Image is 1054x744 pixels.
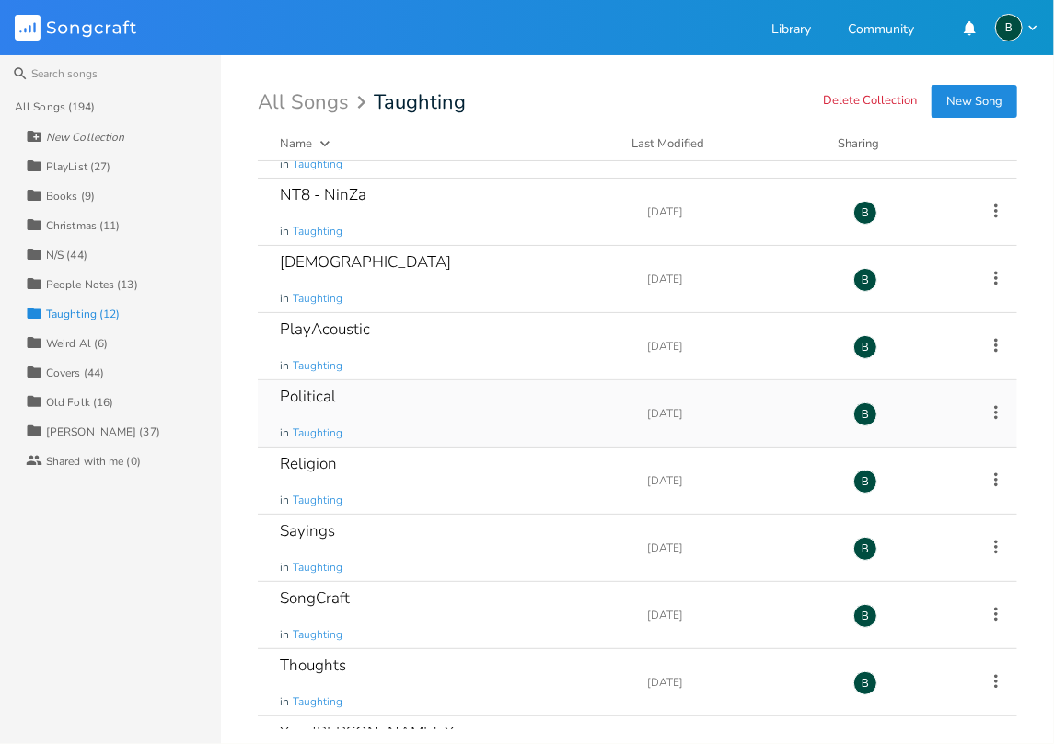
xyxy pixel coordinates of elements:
a: Library [771,23,811,39]
div: Covers (44) [46,367,104,378]
div: BruCe [853,671,877,695]
div: [DATE] [647,206,831,217]
div: All Songs [258,94,372,111]
div: Books (9) [46,191,95,202]
span: in [280,224,289,239]
div: PlayList (27) [46,161,110,172]
div: Old Folk (16) [46,397,113,408]
span: Taughting [293,224,342,239]
span: Taughting [293,560,342,575]
div: PlayAcoustic [280,321,370,337]
div: NT8 - NinZa [280,187,366,203]
div: [DATE] [647,475,831,486]
span: Taughting [293,694,342,710]
span: Taughting [293,358,342,374]
span: in [280,627,289,643]
div: Christmas (11) [46,220,120,231]
div: [DATE] [647,610,831,621]
div: Sayings [280,523,335,539]
div: New Collection [46,132,124,143]
div: BruCe [853,201,877,225]
span: in [280,560,289,575]
span: in [280,493,289,508]
span: in [280,358,289,374]
button: Delete Collection [823,94,917,110]
div: All Songs (194) [15,101,96,112]
div: [DATE] [647,408,831,419]
div: Taughting (12) [46,308,120,320]
div: Name [280,135,312,152]
div: Sharing [838,134,948,153]
span: in [280,157,289,172]
div: [PERSON_NAME] (37) [46,426,160,437]
div: You, [PERSON_NAME], You [280,725,469,740]
div: [DATE] [647,273,831,285]
div: Political [280,389,336,404]
div: N/S (44) [46,250,87,261]
span: in [280,425,289,441]
button: Name [280,134,609,153]
div: Thoughts [280,657,346,673]
button: Last Modified [631,134,816,153]
div: BruCe [853,402,877,426]
div: [DATE] [647,542,831,553]
span: in [280,291,289,307]
div: BruCe [853,470,877,494]
div: [DATE] [647,677,831,688]
span: Taughting [293,291,342,307]
div: SongCraft [280,590,350,606]
div: BruCe [853,537,877,561]
div: BruCe [853,604,877,628]
div: BruCe [853,268,877,292]
div: Last Modified [631,135,704,152]
button: B [995,14,1039,41]
div: BruCe [853,335,877,359]
button: New Song [932,85,1017,118]
div: Shared with me (0) [46,456,141,467]
span: Taughting [293,627,342,643]
span: Taughting [293,425,342,441]
span: Taughting [374,92,466,112]
span: in [280,694,289,710]
div: [DEMOGRAPHIC_DATA] [280,254,451,270]
div: Religion [280,456,337,471]
div: Weird Al (6) [46,338,108,349]
span: Taughting [293,157,342,172]
div: BruCe [995,14,1023,41]
span: Taughting [293,493,342,508]
a: Community [848,23,914,39]
div: [DATE] [647,341,831,352]
div: People Notes (13) [46,279,138,290]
